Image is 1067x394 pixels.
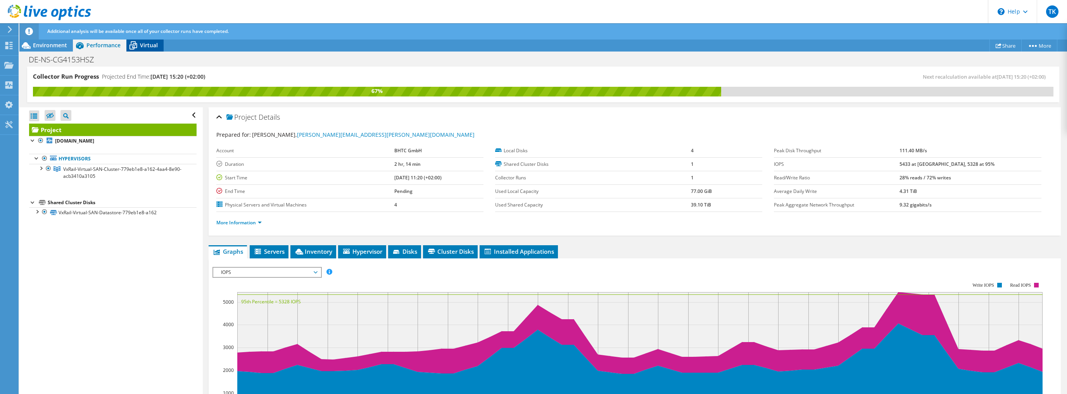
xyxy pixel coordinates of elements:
span: Hypervisor [342,248,382,255]
div: Shared Cluster Disks [48,198,197,207]
text: 2000 [223,367,234,373]
span: Environment [33,41,67,49]
b: 39.10 TiB [691,201,711,208]
a: Hypervisors [29,154,197,164]
span: [DATE] 15:20 (+02:00) [997,73,1046,80]
span: Performance [86,41,121,49]
label: Used Shared Capacity [495,201,691,209]
b: 77.00 GiB [691,188,712,194]
label: IOPS [774,160,900,168]
text: 4000 [223,321,234,328]
b: 4 [394,201,397,208]
span: [PERSON_NAME], [252,131,475,138]
label: Start Time [216,174,394,182]
b: 1 [691,174,694,181]
text: Read IOPS [1010,282,1031,288]
label: Account [216,147,394,155]
b: 2 hr, 14 min [394,161,421,167]
b: 4 [691,147,694,154]
div: 67% [33,87,721,95]
text: 5000 [223,299,234,305]
a: VxRail-Virtual-SAN-Datastore-779eb1e8-a162 [29,207,197,217]
span: [DATE] 15:20 (+02:00) [150,73,205,80]
text: 95th Percentile = 5328 IOPS [241,298,301,305]
a: VxRail-Virtual-SAN-Cluster-779eb1e8-a162-4aa4-8e90-acb3410a3105 [29,164,197,181]
span: Virtual [140,41,158,49]
span: TK [1046,5,1058,18]
b: 1 [691,161,694,167]
a: Project [29,124,197,136]
label: Shared Cluster Disks [495,160,691,168]
b: 9.32 gigabits/s [900,201,932,208]
span: VxRail-Virtual-SAN-Cluster-779eb1e8-a162-4aa4-8e90-acb3410a3105 [63,166,181,179]
a: [DOMAIN_NAME] [29,136,197,146]
a: More Information [216,219,262,226]
b: 4.31 TiB [900,188,917,194]
label: Local Disks [495,147,691,155]
span: Servers [254,248,285,255]
label: Read/Write Ratio [774,174,900,182]
span: Disks [392,248,417,255]
text: Write IOPS [972,282,994,288]
span: Cluster Disks [427,248,474,255]
span: Additional analysis will be available once all of your collector runs have completed. [47,28,229,34]
label: End Time [216,188,394,195]
label: Peak Aggregate Network Throughput [774,201,900,209]
label: Duration [216,160,394,168]
b: BHTC GmbH [394,147,422,154]
b: Pending [394,188,413,194]
h1: DE-NS-CG4153HSZ [25,55,106,64]
span: Project [226,114,257,121]
b: 5433 at [GEOGRAPHIC_DATA], 5328 at 95% [900,161,994,167]
label: Used Local Capacity [495,188,691,195]
label: Prepared for: [216,131,251,138]
label: Peak Disk Throughput [774,147,900,155]
label: Physical Servers and Virtual Machines [216,201,394,209]
span: Graphs [212,248,243,255]
label: Collector Runs [495,174,691,182]
b: [DATE] 11:20 (+02:00) [394,174,442,181]
span: Next recalculation available at [923,73,1050,80]
span: Inventory [294,248,332,255]
a: Share [989,40,1022,52]
b: [DOMAIN_NAME] [55,138,94,144]
a: More [1021,40,1057,52]
text: 3000 [223,344,234,351]
a: [PERSON_NAME][EMAIL_ADDRESS][PERSON_NAME][DOMAIN_NAME] [297,131,475,138]
span: Installed Applications [483,248,554,255]
b: 111.40 MB/s [900,147,927,154]
h4: Projected End Time: [102,72,205,81]
span: IOPS [217,268,317,277]
b: 28% reads / 72% writes [900,174,951,181]
svg: \n [998,8,1005,15]
label: Average Daily Write [774,188,900,195]
span: Details [259,112,280,122]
